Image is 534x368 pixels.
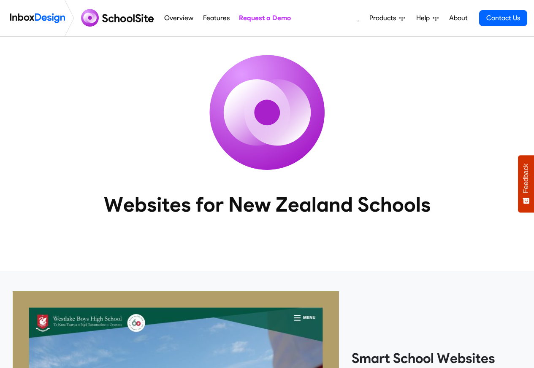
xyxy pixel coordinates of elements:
[518,155,534,212] button: Feedback - Show survey
[413,10,442,27] a: Help
[67,192,468,217] heading: Websites for New Zealand Schools
[78,8,160,28] img: schoolsite logo
[201,10,232,27] a: Features
[369,13,399,23] span: Products
[366,10,408,27] a: Products
[162,10,196,27] a: Overview
[447,10,470,27] a: About
[479,10,527,26] a: Contact Us
[522,164,530,193] span: Feedback
[236,10,293,27] a: Request a Demo
[191,37,343,188] img: icon_schoolsite.svg
[416,13,433,23] span: Help
[352,350,521,367] heading: Smart School Websites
